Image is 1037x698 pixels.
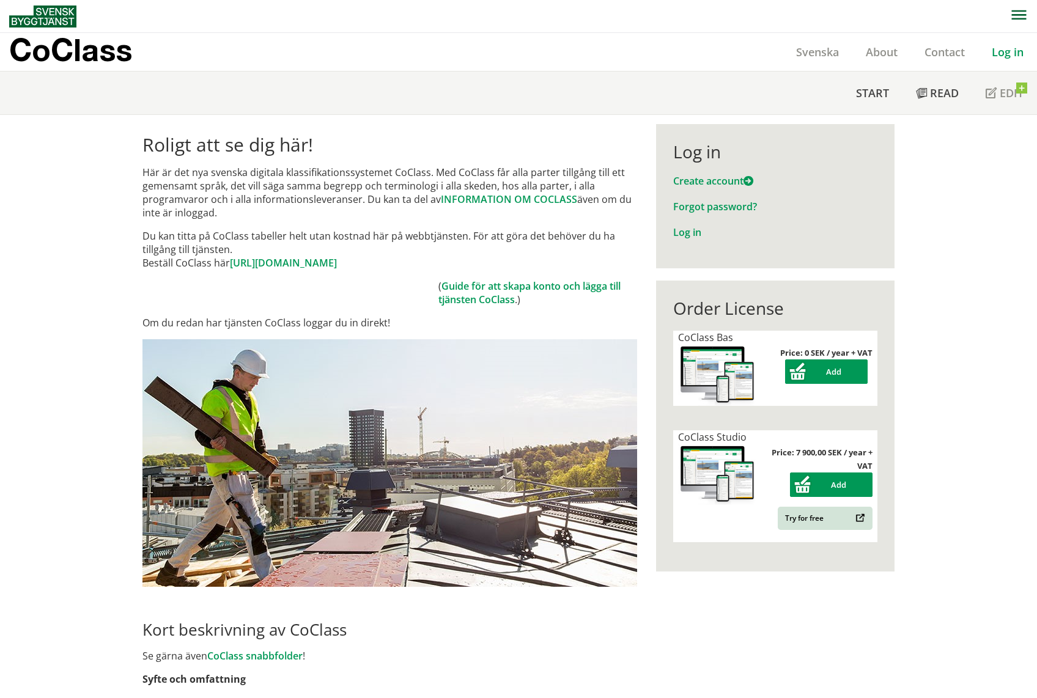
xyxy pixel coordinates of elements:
[9,6,76,28] img: Svensk Byggtjänst
[142,316,637,329] p: Om du redan har tjänsten CoClass loggar du in direkt!
[438,279,621,306] a: Guide för att skapa konto och lägga till tjänsten CoClass
[854,513,865,523] img: Outbound.png
[441,193,577,206] a: INFORMATION OM COCLASS
[230,256,337,270] a: [URL][DOMAIN_NAME]
[142,339,637,587] img: login.jpg
[9,43,132,57] p: CoClass
[673,226,701,239] a: Log in
[911,45,978,59] a: Contact
[778,507,873,530] a: Try for free
[673,174,753,188] a: Create account
[678,444,756,505] img: coclass-license.jpg
[785,359,868,384] button: Add
[790,472,873,497] button: Add
[678,344,756,406] img: coclass-license.jpg
[142,672,246,686] strong: Syfte och omfattning
[673,200,757,213] a: Forgot password?
[678,331,733,344] span: CoClass Bas
[783,45,852,59] a: Svenska
[856,86,889,100] span: Start
[9,33,158,71] a: CoClass
[978,45,1037,59] a: Log in
[785,366,868,377] a: Add
[142,649,637,663] p: Se gärna även !
[142,134,637,156] h1: Roligt att se dig här!
[142,229,637,270] p: Du kan titta på CoClass tabeller helt utan kostnad här på webbtjänsten. För att göra det behöver ...
[790,479,873,490] a: Add
[780,347,873,358] strong: Price: 0 SEK / year + VAT
[142,166,637,219] p: Här är det nya svenska digitala klassifikationssystemet CoClass. Med CoClass får alla parter till...
[673,298,877,318] div: Order License
[207,649,303,663] a: CoClass snabbfolder
[673,141,877,162] div: Log in
[852,45,911,59] a: About
[902,72,972,114] a: Read
[772,447,873,471] strong: Price: 7 900,00 SEK / year + VAT
[843,72,902,114] a: Start
[930,86,959,100] span: Read
[142,620,637,639] h2: Kort beskrivning av CoClass
[678,430,747,444] span: CoClass Studio
[438,279,637,306] td: ( .)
